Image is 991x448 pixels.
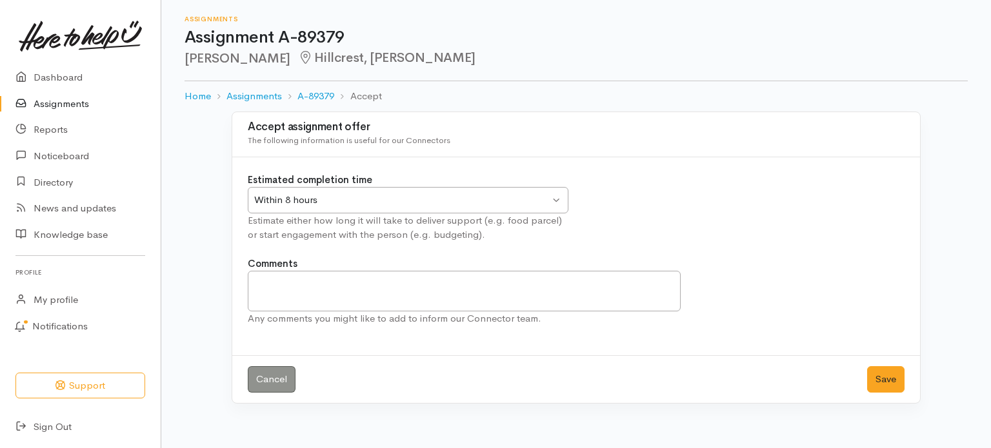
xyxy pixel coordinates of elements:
[226,89,282,104] a: Assignments
[254,193,550,208] div: Within 8 hours
[297,89,334,104] a: A-89379
[248,173,372,188] label: Estimated completion time
[248,213,568,242] div: Estimate either how long it will take to deliver support (e.g. food parcel) or start engagement w...
[248,257,297,271] label: Comments
[248,366,295,393] a: Cancel
[248,135,450,146] span: The following information is useful for our Connectors
[185,15,968,23] h6: Assignments
[185,89,211,104] a: Home
[298,50,475,66] span: Hillcrest, [PERSON_NAME]
[185,81,968,112] nav: breadcrumb
[185,28,968,47] h1: Assignment A-89379
[248,121,905,133] h3: Accept assignment offer
[334,89,381,104] li: Accept
[248,311,681,326] div: Any comments you might like to add to inform our Connector team.
[15,373,145,399] button: Support
[15,264,145,281] h6: Profile
[185,51,968,66] h2: [PERSON_NAME]
[867,366,905,393] button: Save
